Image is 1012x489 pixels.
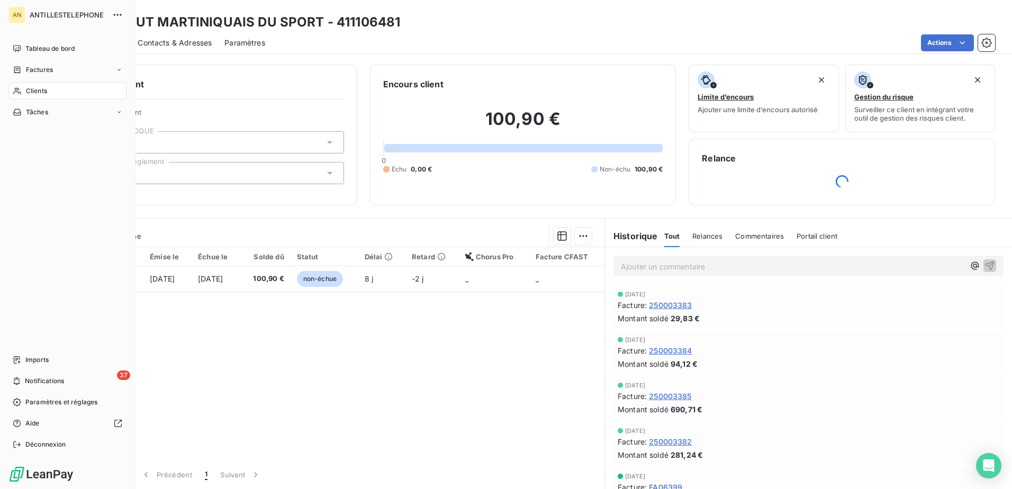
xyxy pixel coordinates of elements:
[698,105,818,114] span: Ajouter une limite d’encours autorisé
[649,436,692,447] span: 250003382
[150,274,175,283] span: [DATE]
[671,404,702,415] span: 690,71 €
[30,11,106,19] span: ANTILLESTELEPHONE
[25,44,75,53] span: Tableau de bord
[845,65,995,132] button: Gestion du risqueSurveiller ce client en intégrant votre outil de gestion des risques client.
[25,355,49,365] span: Imports
[465,274,468,283] span: _
[625,291,645,297] span: [DATE]
[26,107,48,117] span: Tâches
[138,38,212,48] span: Contacts & Adresses
[618,358,668,369] span: Montant soldé
[618,436,647,447] span: Facture :
[465,252,523,261] div: Chorus Pro
[198,252,234,261] div: Échue le
[117,370,130,380] span: 37
[698,93,754,101] span: Limite d’encours
[93,13,400,32] h3: INSTITUT MARTINIQUAIS DU SPORT - 411106481
[625,473,645,479] span: [DATE]
[412,252,453,261] div: Retard
[297,252,352,261] div: Statut
[671,313,700,324] span: 29,83 €
[649,345,692,356] span: 250003384
[383,108,663,140] h2: 100,90 €
[536,252,598,261] div: Facture CFAST
[649,300,692,311] span: 250003383
[134,464,198,486] button: Précédent
[383,78,444,90] h6: Encours client
[26,65,53,75] span: Factures
[411,165,432,174] span: 0,00 €
[214,464,267,486] button: Suivant
[25,397,97,407] span: Paramètres et réglages
[605,230,658,242] h6: Historique
[412,274,424,283] span: -2 j
[205,469,207,480] span: 1
[664,232,680,240] span: Tout
[618,300,647,311] span: Facture :
[198,274,223,283] span: [DATE]
[625,428,645,434] span: [DATE]
[297,271,343,287] span: non-échue
[8,6,25,23] div: AN
[365,274,373,283] span: 8 j
[618,449,668,460] span: Montant soldé
[921,34,974,51] button: Actions
[25,376,64,386] span: Notifications
[25,419,40,428] span: Aide
[854,105,986,122] span: Surveiller ce client en intégrant votre outil de gestion des risques client.
[8,415,126,432] a: Aide
[365,252,399,261] div: Délai
[671,449,703,460] span: 281,24 €
[26,86,47,96] span: Clients
[635,165,663,174] span: 100,90 €
[618,391,647,402] span: Facture :
[618,404,668,415] span: Montant soldé
[649,391,691,402] span: 250003385
[150,252,185,261] div: Émise le
[536,274,539,283] span: _
[247,274,284,284] span: 100,90 €
[600,165,630,174] span: Non-échu
[735,232,784,240] span: Commentaires
[671,358,698,369] span: 94,12 €
[247,252,284,261] div: Solde dû
[689,65,838,132] button: Limite d’encoursAjouter une limite d’encours autorisé
[692,232,722,240] span: Relances
[976,453,1001,478] div: Open Intercom Messenger
[224,38,265,48] span: Paramètres
[382,156,386,165] span: 0
[8,466,74,483] img: Logo LeanPay
[25,440,66,449] span: Déconnexion
[618,345,647,356] span: Facture :
[854,93,914,101] span: Gestion du risque
[797,232,837,240] span: Portail client
[625,337,645,343] span: [DATE]
[392,165,407,174] span: Échu
[618,313,668,324] span: Montant soldé
[702,152,982,165] h6: Relance
[85,108,344,123] span: Propriétés Client
[625,382,645,388] span: [DATE]
[64,78,344,90] h6: Informations client
[198,464,214,486] button: 1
